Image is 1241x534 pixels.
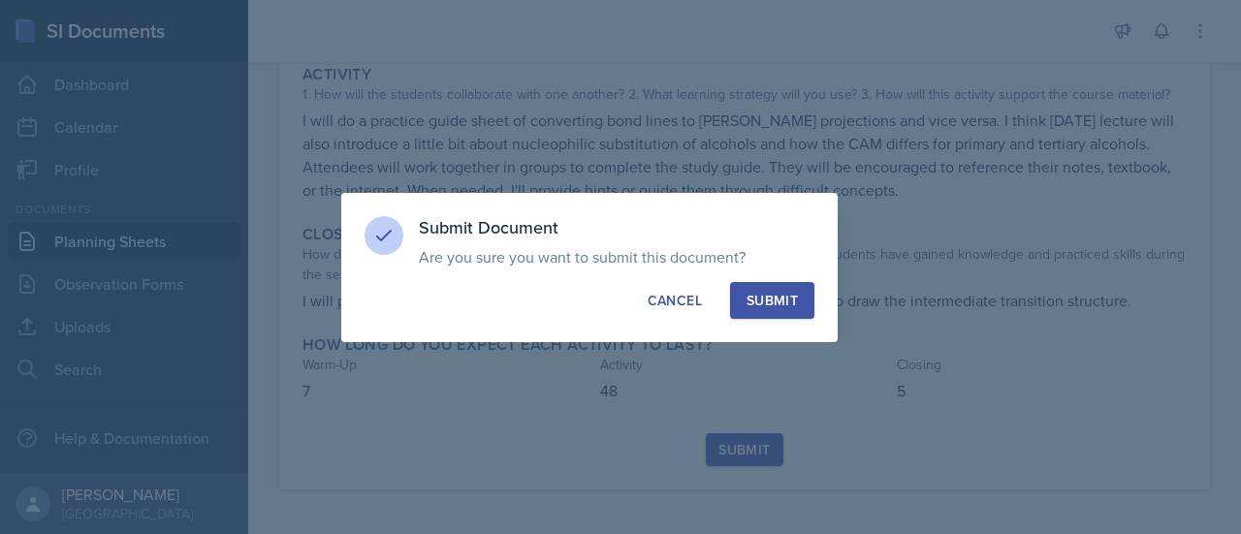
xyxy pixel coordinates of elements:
[730,282,814,319] button: Submit
[747,291,798,310] div: Submit
[419,247,814,267] p: Are you sure you want to submit this document?
[419,216,814,239] h3: Submit Document
[648,291,702,310] div: Cancel
[631,282,718,319] button: Cancel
